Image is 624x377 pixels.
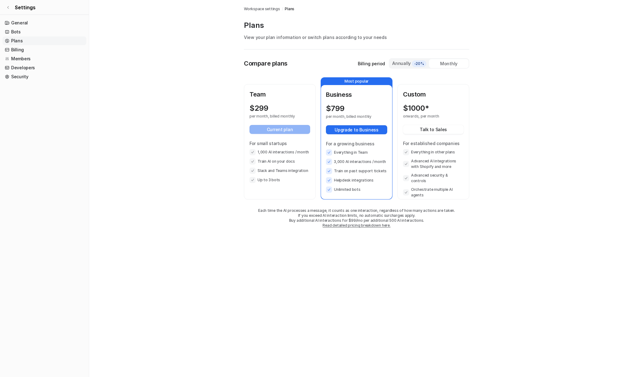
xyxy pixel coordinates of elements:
[326,186,387,193] li: Unlimited bots
[326,114,376,119] p: per month, billed monthly
[326,168,387,174] li: Train on past support tickets
[326,104,344,113] p: $ 799
[403,104,429,113] p: $ 1000*
[403,149,464,155] li: Everything in other plans
[249,149,310,155] li: 1,000 AI interactions / month
[403,187,464,198] li: Orchestrate multiple AI agents
[249,158,310,165] li: Train AI on your docs
[323,223,390,228] a: Read detailed pricing breakdown here.
[358,60,385,67] p: Billing period
[249,104,268,113] p: $ 299
[403,114,453,119] p: onwards, per month
[412,61,426,67] span: -20%
[2,54,86,63] a: Members
[249,125,310,134] button: Current plan
[2,36,86,45] a: Plans
[2,72,86,81] a: Security
[403,125,464,134] button: Talk to Sales
[244,213,469,218] p: If you exceed AI interaction limits, no automatic surcharges apply.
[282,6,283,12] span: /
[326,90,387,99] p: Business
[249,90,310,99] p: Team
[326,125,387,134] button: Upgrade to Business
[15,4,36,11] span: Settings
[244,218,469,223] p: Buy additional AI interactions for $99/mo per additional 500 AI interactions.
[403,90,464,99] p: Custom
[321,78,392,85] p: Most popular
[249,140,310,147] p: For small startups
[2,19,86,27] a: General
[326,177,387,183] li: Helpdesk integrations
[244,59,288,68] p: Compare plans
[249,177,310,183] li: Up to 3 bots
[403,140,464,147] p: For established companies
[2,63,86,72] a: Developers
[326,149,387,156] li: Everything in Team
[2,28,86,36] a: Bots
[392,60,427,67] div: Annually
[2,45,86,54] a: Billing
[249,114,299,119] p: per month, billed monthly
[244,208,469,213] p: Each time the AI processes a message, it counts as one interaction, regardless of how many action...
[429,59,469,68] div: Monthly
[249,168,310,174] li: Slack and Teams integration
[244,20,469,30] p: Plans
[285,6,294,12] a: Plans
[326,159,387,165] li: 3,000 AI interactions / month
[403,158,464,169] li: Advanced AI integrations with Shopify and more
[244,34,469,41] p: View your plan information or switch plans according to your needs
[244,6,280,12] a: Workspace settings
[403,173,464,184] li: Advanced security & controls
[326,140,387,147] p: For a growing business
